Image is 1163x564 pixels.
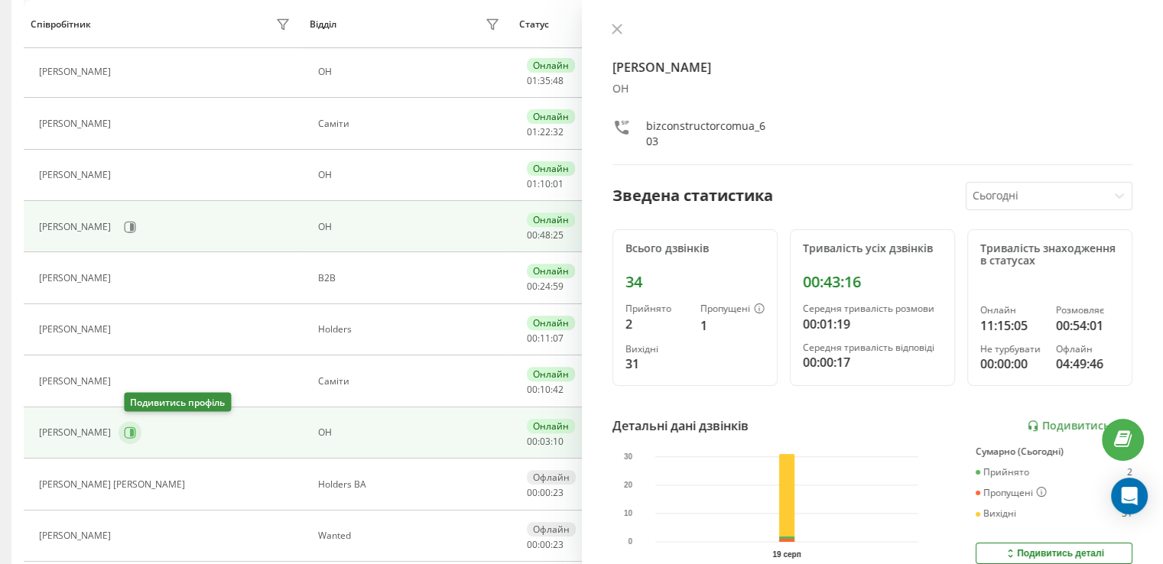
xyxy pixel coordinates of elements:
[527,367,575,381] div: Онлайн
[803,315,942,333] div: 00:01:19
[540,177,551,190] span: 10
[527,333,564,344] div: : :
[553,435,564,448] span: 10
[625,273,765,291] div: 34
[540,486,551,499] span: 00
[318,376,504,387] div: Саміти
[980,344,1044,355] div: Не турбувати
[527,538,538,551] span: 00
[318,324,504,335] div: Holders
[1056,305,1119,316] div: Розмовляє
[1111,478,1148,514] div: Open Intercom Messenger
[980,316,1044,335] div: 11:15:05
[976,467,1029,478] div: Прийнято
[527,332,538,345] span: 00
[527,161,575,176] div: Онлайн
[976,487,1047,499] div: Пропущені
[1056,344,1119,355] div: Офлайн
[527,316,575,330] div: Онлайн
[124,393,231,412] div: Подивитись профіль
[39,324,115,335] div: [PERSON_NAME]
[980,305,1044,316] div: Онлайн
[527,127,564,138] div: : :
[39,66,115,77] div: [PERSON_NAME]
[540,538,551,551] span: 00
[540,280,551,293] span: 24
[540,125,551,138] span: 22
[39,427,115,438] div: [PERSON_NAME]
[318,427,504,438] div: ОН
[625,315,688,333] div: 2
[553,332,564,345] span: 07
[625,303,688,314] div: Прийнято
[39,273,115,284] div: [PERSON_NAME]
[980,242,1119,268] div: Тривалість знаходження в статусах
[1127,467,1132,478] div: 2
[318,273,504,284] div: В2В
[553,538,564,551] span: 23
[553,486,564,499] span: 23
[803,353,942,371] div: 00:00:17
[553,125,564,138] span: 32
[318,118,504,129] div: Саміти
[527,74,538,87] span: 01
[527,419,575,433] div: Онлайн
[553,383,564,396] span: 42
[612,83,1133,96] div: ОН
[527,58,575,73] div: Онлайн
[624,452,633,461] text: 30
[318,66,504,77] div: ОН
[976,543,1132,564] button: Подивитись деталі
[519,19,549,30] div: Статус
[625,355,688,373] div: 31
[31,19,91,30] div: Співробітник
[540,229,551,241] span: 48
[527,76,564,86] div: : :
[527,280,538,293] span: 00
[612,58,1133,76] h4: [PERSON_NAME]
[318,170,504,180] div: ОН
[612,184,773,207] div: Зведена статистика
[700,316,765,335] div: 1
[1122,508,1132,519] div: 31
[39,118,115,129] div: [PERSON_NAME]
[318,530,504,541] div: Wanted
[540,435,551,448] span: 03
[624,509,633,517] text: 10
[527,522,576,536] div: Офлайн
[553,74,564,87] span: 48
[980,355,1044,373] div: 00:00:00
[803,242,942,255] div: Тривалість усіх дзвінків
[772,550,801,559] text: 19 серп
[1004,547,1104,559] div: Подивитись деталі
[553,177,564,190] span: 01
[527,212,575,227] div: Онлайн
[1056,316,1119,335] div: 00:54:01
[1027,420,1132,433] a: Подивитись звіт
[803,273,942,291] div: 00:43:16
[527,436,564,447] div: : :
[527,281,564,292] div: : :
[624,481,633,489] text: 20
[527,229,538,241] span: 00
[310,19,336,30] div: Відділ
[540,74,551,87] span: 35
[976,508,1016,519] div: Вихідні
[527,384,564,395] div: : :
[540,332,551,345] span: 11
[553,229,564,241] span: 25
[527,109,575,124] div: Онлайн
[527,486,538,499] span: 00
[39,170,115,180] div: [PERSON_NAME]
[527,488,564,498] div: : :
[39,376,115,387] div: [PERSON_NAME]
[527,540,564,550] div: : :
[39,530,115,541] div: [PERSON_NAME]
[628,537,632,546] text: 0
[976,446,1132,457] div: Сумарно (Сьогодні)
[318,479,504,490] div: Holders BA
[612,417,749,435] div: Детальні дані дзвінків
[318,222,504,232] div: ОН
[527,125,538,138] span: 01
[527,264,575,278] div: Онлайн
